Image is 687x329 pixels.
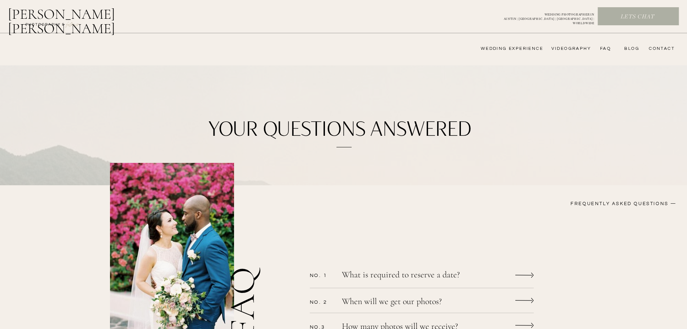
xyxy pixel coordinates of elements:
h3: FREQUENTLY ASKED QUESTIONS — [519,200,677,209]
p: No. 1 [310,272,333,278]
a: wedding experience [471,46,543,52]
h1: your questions answered [203,118,477,142]
a: FILMs [59,20,86,28]
a: CONTACT [647,46,675,52]
a: When will we get our photos? [342,297,483,308]
a: videography [549,46,591,52]
a: What is required to reserve a date? [342,270,483,281]
a: [PERSON_NAME] [PERSON_NAME] [8,7,153,24]
p: No. 2 [310,299,333,305]
a: bLog [622,46,639,52]
a: photography & [22,22,69,31]
p: WEDDING PHOTOGRAPHER IN AUSTIN | [GEOGRAPHIC_DATA] | [GEOGRAPHIC_DATA] | WORLDWIDE [492,13,594,21]
a: Lets chat [598,13,677,21]
a: WEDDING PHOTOGRAPHER INAUSTIN | [GEOGRAPHIC_DATA] | [GEOGRAPHIC_DATA] | WORLDWIDE [492,13,594,21]
a: FAQ [596,46,611,52]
